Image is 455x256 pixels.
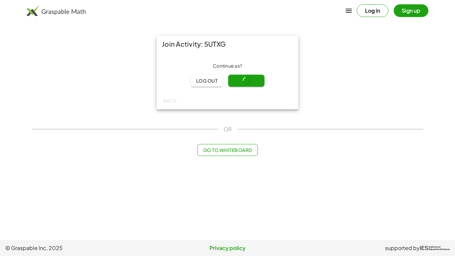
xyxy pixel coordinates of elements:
[154,244,302,252] a: Privacy policy
[224,125,231,133] span: OR
[196,78,218,84] span: Log out
[420,245,428,251] span: IES
[385,244,420,252] span: supported by
[420,244,450,252] a: IESInstitute ofEducation Sciences
[203,147,252,153] span: Go to Whiteboard
[197,144,257,156] button: Go to Whiteboard
[162,63,293,69] div: Continue as ?
[357,4,388,17] button: Log in
[157,36,298,52] div: Join Activity: 5UTXG
[191,75,223,87] button: Log out
[394,4,428,17] button: Sign up
[429,246,450,251] span: Institute of Education Sciences
[5,244,154,252] span: © Graspable Inc, 2025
